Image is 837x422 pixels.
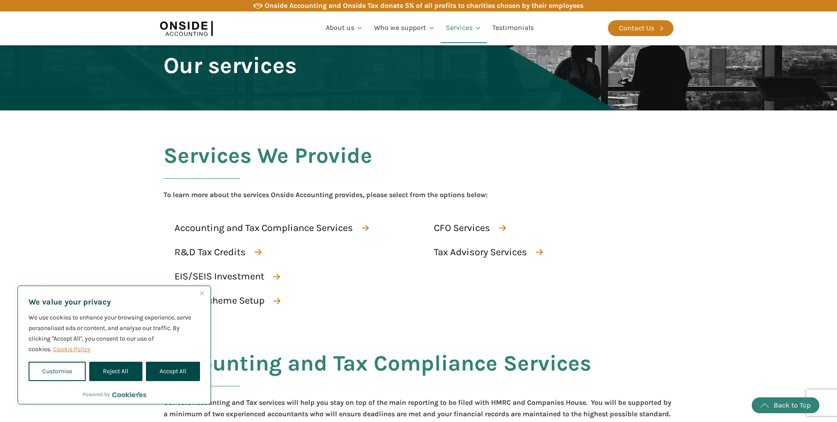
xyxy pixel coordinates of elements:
a: Who we support [369,13,440,43]
div: Share Scheme Setup [175,293,265,308]
button: Customise [29,362,86,381]
div: CFO Services [434,220,490,236]
div: Contact Us [619,22,654,34]
div: We value your privacy [18,286,211,404]
div: Powered by [83,390,146,399]
div: EIS/SEIS Investment [175,269,264,284]
a: Share Scheme Setup [164,291,288,311]
a: Services [440,13,487,43]
button: Close [197,288,207,298]
p: We value your privacy [29,297,200,307]
a: EIS/SEIS Investment [164,267,288,286]
button: Reject All [89,362,142,381]
img: Close [200,291,204,295]
div: R&D Tax Credits [175,245,246,260]
div: Tax Advisory Services [434,245,527,260]
a: About us [320,13,369,43]
h2: Accounting and Tax Compliance Services [164,351,591,397]
div: To learn more about the services Onside Accounting provides, please select from the options below: [164,189,488,201]
a: Contact Us [608,20,673,36]
a: Cookie Policy [53,345,91,353]
a: Tax Advisory Services [423,242,551,262]
div: Back to Top [774,400,811,411]
a: CFO Services [423,218,514,238]
a: Visit CookieYes website [112,392,146,397]
div: Our core Accounting and Tax services will help you stay on top of the main reporting to be filed ... [164,397,673,419]
a: Back to Top [752,397,819,413]
p: We use cookies to enhance your browsing experience, serve personalised ads or content, and analys... [29,312,200,355]
h2: Services We Provide [164,143,372,189]
button: Accept All [146,362,200,381]
a: R&D Tax Credits [164,242,269,262]
a: Accounting and Tax Compliance Services [164,218,377,238]
span: Our services [164,53,297,77]
a: Testimonials [487,13,539,43]
div: Accounting and Tax Compliance Services [175,220,353,236]
img: Onside Accounting [160,18,213,38]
